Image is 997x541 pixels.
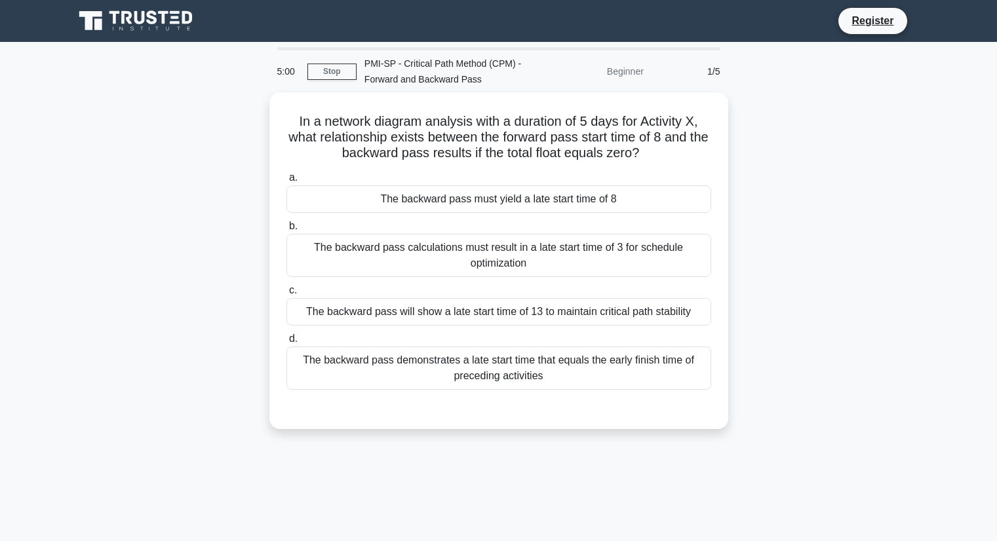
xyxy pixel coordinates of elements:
div: PMI-SP - Critical Path Method (CPM) - Forward and Backward Pass [357,50,537,92]
a: Stop [307,64,357,80]
span: b. [289,220,298,231]
span: a. [289,172,298,183]
div: The backward pass demonstrates a late start time that equals the early finish time of preceding a... [286,346,711,390]
div: 1/5 [652,58,728,84]
div: 5:00 [269,58,307,84]
div: Beginner [537,58,652,84]
div: The backward pass will show a late start time of 13 to maintain critical path stability [286,298,711,326]
span: d. [289,333,298,344]
a: Register [844,12,901,29]
div: The backward pass must yield a late start time of 8 [286,185,711,213]
h5: In a network diagram analysis with a duration of 5 days for Activity X, what relationship exists ... [285,113,713,162]
span: c. [289,284,297,295]
div: The backward pass calculations must result in a late start time of 3 for schedule optimization [286,234,711,277]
